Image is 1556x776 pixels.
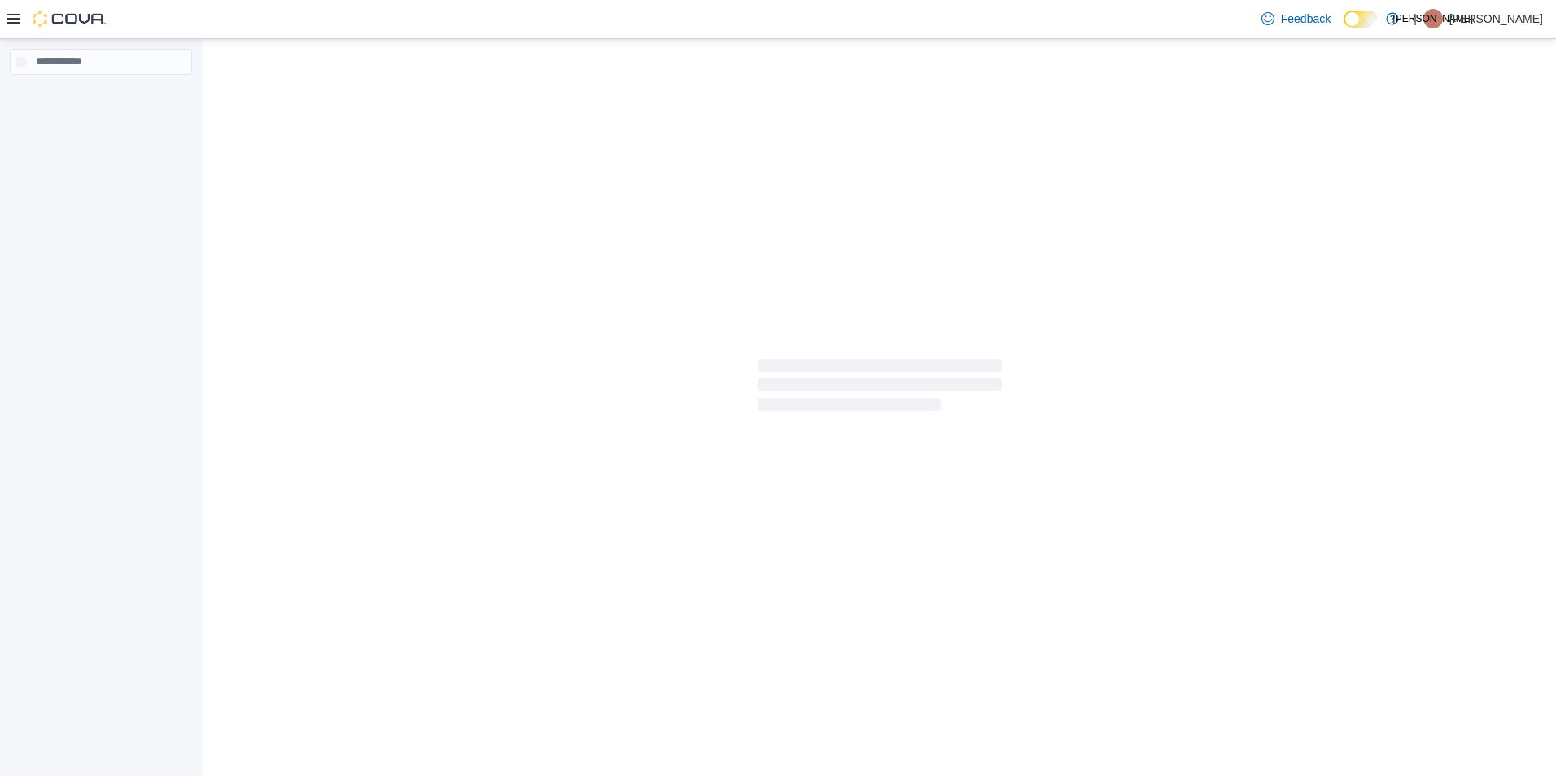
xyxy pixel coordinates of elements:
[1449,9,1543,28] p: [PERSON_NAME]
[10,78,192,117] nav: Complex example
[33,11,106,27] img: Cova
[758,362,1002,414] span: Loading
[1281,11,1331,27] span: Feedback
[1423,9,1443,28] div: James Au
[1344,11,1378,28] input: Dark Mode
[1393,9,1474,28] span: [PERSON_NAME]
[1255,2,1337,35] a: Feedback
